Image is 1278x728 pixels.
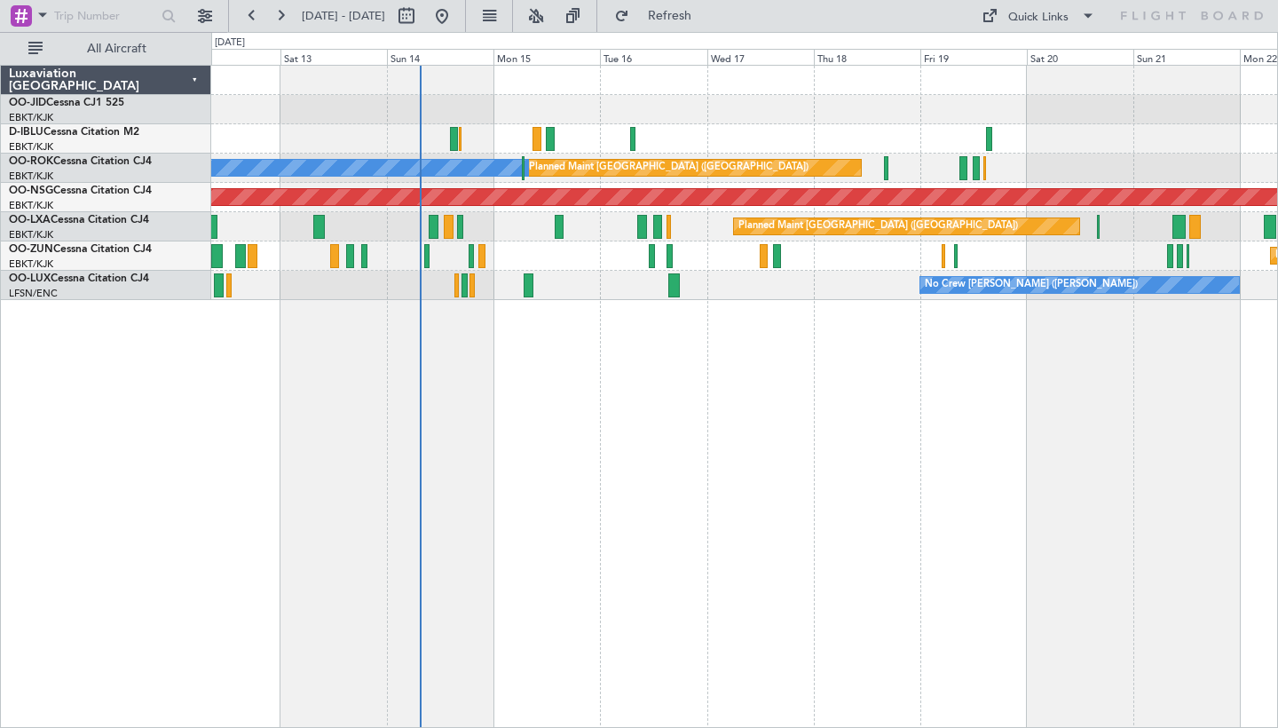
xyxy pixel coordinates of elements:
div: Tue 16 [600,49,706,65]
input: Trip Number [54,3,156,29]
a: LFSN/ENC [9,287,58,300]
a: OO-LUXCessna Citation CJ4 [9,273,149,284]
div: Sat 20 [1027,49,1133,65]
span: OO-ZUN [9,244,53,255]
span: OO-ROK [9,156,53,167]
div: Wed 17 [707,49,814,65]
a: EBKT/KJK [9,170,53,183]
div: Mon 15 [493,49,600,65]
a: OO-ZUNCessna Citation CJ4 [9,244,152,255]
button: Quick Links [973,2,1104,30]
div: Fri 12 [174,49,280,65]
div: [DATE] [215,36,245,51]
span: [DATE] - [DATE] [302,8,385,24]
span: All Aircraft [46,43,187,55]
span: OO-LUX [9,273,51,284]
span: OO-LXA [9,215,51,226]
span: OO-JID [9,98,46,108]
a: EBKT/KJK [9,199,53,212]
a: EBKT/KJK [9,111,53,124]
div: Thu 18 [814,49,920,65]
a: EBKT/KJK [9,140,53,154]
a: EBKT/KJK [9,257,53,271]
div: Sun 21 [1133,49,1240,65]
a: OO-LXACessna Citation CJ4 [9,215,149,226]
div: Quick Links [1008,9,1069,27]
span: OO-NSG [9,186,53,196]
div: Sat 13 [280,49,387,65]
div: Sun 14 [387,49,493,65]
button: All Aircraft [20,35,193,63]
div: No Crew [PERSON_NAME] ([PERSON_NAME]) [925,272,1138,298]
div: Planned Maint [GEOGRAPHIC_DATA] ([GEOGRAPHIC_DATA]) [738,213,1018,240]
div: Planned Maint [GEOGRAPHIC_DATA] ([GEOGRAPHIC_DATA]) [529,154,809,181]
a: EBKT/KJK [9,228,53,241]
a: OO-NSGCessna Citation CJ4 [9,186,152,196]
a: OO-JIDCessna CJ1 525 [9,98,124,108]
span: Refresh [633,10,707,22]
a: OO-ROKCessna Citation CJ4 [9,156,152,167]
span: D-IBLU [9,127,43,138]
a: D-IBLUCessna Citation M2 [9,127,139,138]
div: Fri 19 [920,49,1027,65]
button: Refresh [606,2,713,30]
